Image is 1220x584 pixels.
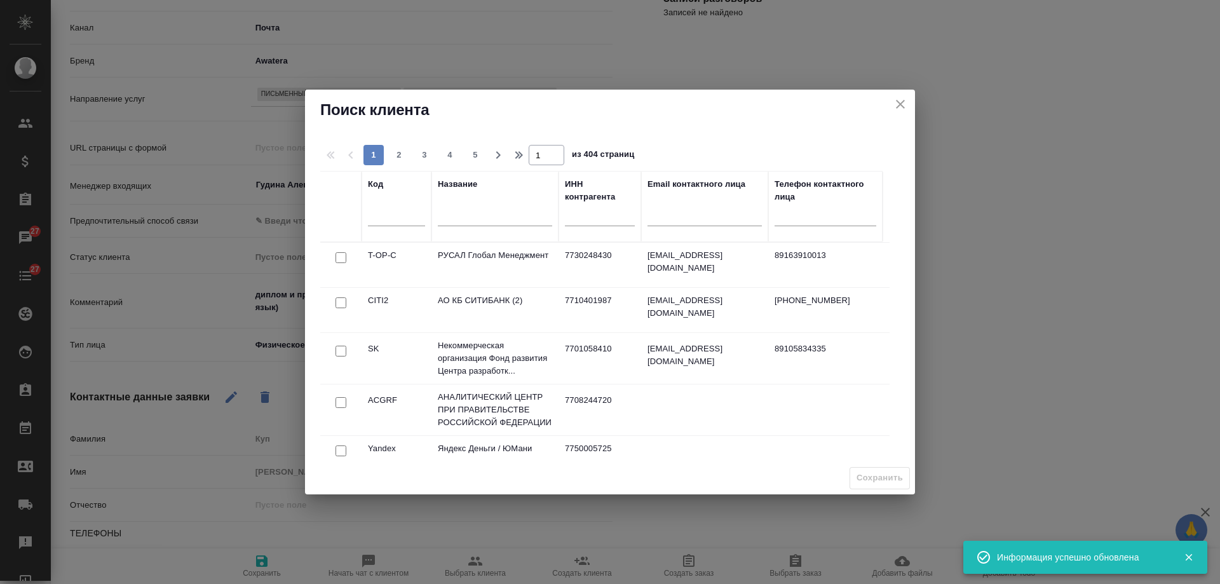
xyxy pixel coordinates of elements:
button: close [891,95,910,114]
td: 7750005725 [559,436,641,480]
p: АО КБ СИТИБАНК (2) [438,294,552,307]
div: Email контактного лица [647,178,745,191]
p: [EMAIL_ADDRESS][DOMAIN_NAME] [647,249,762,275]
p: [PHONE_NUMBER] [775,294,876,307]
button: 2 [389,145,409,165]
div: Телефон контактного лица [775,178,876,203]
button: 4 [440,145,460,165]
td: Yandex [362,436,431,480]
span: 5 [465,149,485,161]
span: 4 [440,149,460,161]
td: 7710401987 [559,288,641,332]
button: Закрыть [1176,552,1202,563]
p: 89163910013 [775,249,876,262]
span: 3 [414,149,435,161]
td: 7701058410 [559,336,641,381]
p: [EMAIL_ADDRESS][DOMAIN_NAME] [647,294,762,320]
button: 3 [414,145,435,165]
td: 7730248430 [559,243,641,287]
span: 2 [389,149,409,161]
p: [EMAIL_ADDRESS][DOMAIN_NAME] [647,343,762,368]
td: ACGRF [362,388,431,432]
p: Некоммерческая организация Фонд развития Центра разработк... [438,339,552,377]
span: Выберите клиента [850,467,910,489]
div: Название [438,178,477,191]
td: 7708244720 [559,388,641,432]
div: ИНН контрагента [565,178,635,203]
p: АНАЛИТИЧЕСКИЙ ЦЕНТР ПРИ ПРАВИТЕЛЬСТВЕ РОССИЙСКОЙ ФЕДЕРАЦИИ [438,391,552,429]
div: Код [368,178,383,191]
td: T-OP-C [362,243,431,287]
button: 5 [465,145,485,165]
p: Яндекс Деньги / ЮМани [438,442,552,455]
td: SK [362,336,431,381]
div: Информация успешно обновлена [997,551,1165,564]
h2: Поиск клиента [320,100,900,120]
p: 89105834335 [775,343,876,355]
td: CITI2 [362,288,431,332]
p: РУСАЛ Глобал Менеджмент [438,249,552,262]
span: из 404 страниц [572,147,634,165]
